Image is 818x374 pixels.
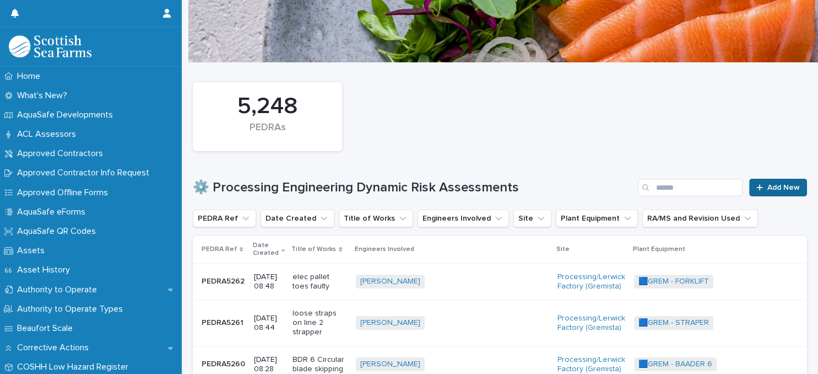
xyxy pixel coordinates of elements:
[261,210,334,227] button: Date Created
[13,265,79,275] p: Asset History
[292,355,347,374] p: BDR 6 Circular blade skipping
[202,316,246,328] p: PEDRA5261
[360,360,420,369] a: [PERSON_NAME]
[13,90,76,101] p: What's New?
[13,129,85,140] p: ACL Assessors
[513,210,551,227] button: Site
[360,277,420,286] a: [PERSON_NAME]
[193,210,256,227] button: PEDRA Ref
[254,355,284,374] p: [DATE] 08:28
[202,243,237,255] p: PEDRA Ref
[556,243,570,255] p: Site
[292,309,347,336] p: loose straps on line 2 strapper
[13,362,137,372] p: COSHH Low Hazard Register
[253,239,279,260] p: Date Created
[557,273,625,291] a: Processing/Lerwick Factory (Gremista)
[360,318,420,328] a: [PERSON_NAME]
[13,207,94,217] p: AquaSafe eForms
[13,304,132,314] p: Authority to Operate Types
[13,323,82,334] p: Beaufort Scale
[638,277,709,286] a: 🟦GREM - FORKLIFT
[212,122,323,145] div: PEDRAs
[355,243,414,255] p: Engineers Involved
[254,314,284,333] p: [DATE] 08:44
[557,355,625,374] a: Processing/Lerwick Factory (Gremista)
[13,110,122,120] p: AquaSafe Developments
[291,243,336,255] p: Title of Works
[13,188,117,198] p: Approved Offline Forms
[193,180,633,196] h1: ⚙️ Processing Engineering Dynamic Risk Assessments
[13,245,53,256] p: Assets
[767,184,800,191] span: Add New
[202,357,247,369] p: PEDRA5260
[13,148,112,159] p: Approved Contractors
[633,243,685,255] p: Plant Equipment
[13,343,97,353] p: Corrective Actions
[557,314,625,333] a: Processing/Lerwick Factory (Gremista)
[9,35,91,57] img: bPIBxiqnSb2ggTQWdOVV
[556,210,638,227] button: Plant Equipment
[638,318,709,328] a: 🟦GREM - STRAPER
[13,71,49,82] p: Home
[638,179,743,196] input: Search
[212,93,323,120] div: 5,248
[13,285,106,295] p: Authority to Operate
[418,210,509,227] button: Engineers Involved
[642,210,758,227] button: RA/MS and Revision Used
[339,210,413,227] button: Title of Works
[13,226,105,237] p: AquaSafe QR Codes
[292,273,347,291] p: elec pallet toes faulty
[202,275,247,286] p: PEDRA5262
[13,168,158,178] p: Approved Contractor Info Request
[254,273,284,291] p: [DATE] 08:48
[638,360,712,369] a: 🟦GREM - BAADER 6
[749,179,807,196] a: Add New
